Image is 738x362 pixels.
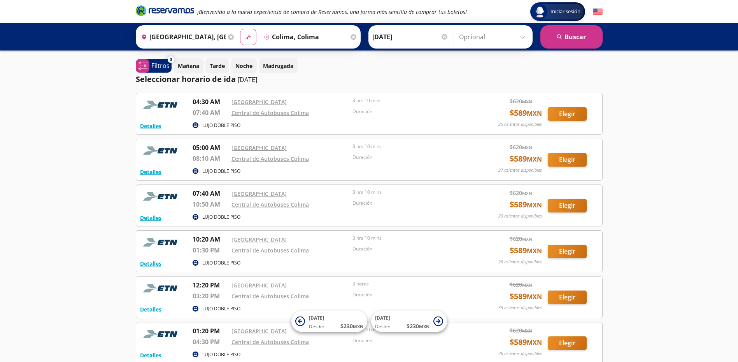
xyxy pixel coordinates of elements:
p: Mañana [178,62,199,70]
a: Central de Autobuses Colima [231,247,309,254]
a: [GEOGRAPHIC_DATA] [231,190,287,197]
small: MXN [527,155,542,164]
span: $ 589 [510,199,542,211]
img: RESERVAMOS [140,235,183,250]
span: $ 620 [510,235,532,243]
p: 03:20 PM [193,291,228,301]
span: $ 589 [510,107,542,119]
button: Tarde [205,58,229,73]
span: $ 589 [510,245,542,256]
img: RESERVAMOS [140,326,183,342]
button: Detalles [140,259,161,268]
p: Seleccionar horario de ida [136,73,236,85]
span: $ 230 [340,322,363,330]
img: RESERVAMOS [140,280,183,296]
p: 10:20 AM [193,235,228,244]
span: $ 589 [510,153,542,165]
small: MXN [527,292,542,301]
small: MXN [522,190,532,196]
a: Central de Autobuses Colima [231,292,309,300]
small: MXN [527,247,542,255]
button: Mañana [174,58,203,73]
button: 0Filtros [136,59,172,73]
button: Elegir [548,245,587,258]
p: 23 asientos disponibles [498,213,542,219]
span: $ 620 [510,97,532,105]
p: 01:20 PM [193,326,228,336]
a: Central de Autobuses Colima [231,338,309,346]
a: [GEOGRAPHIC_DATA] [231,98,287,106]
button: Detalles [140,305,161,313]
a: [GEOGRAPHIC_DATA] [231,282,287,289]
small: MXN [522,236,532,242]
p: 36 asientos disponibles [498,350,542,357]
em: ¡Bienvenido a la nueva experiencia de compra de Reservamos, una forma más sencilla de comprar tus... [197,8,467,16]
button: Elegir [548,199,587,212]
p: 3 hrs 10 mins [352,189,470,196]
p: 01:30 PM [193,245,228,255]
input: Opcional [459,27,529,47]
span: [DATE] [309,315,324,321]
span: $ 620 [510,189,532,197]
span: $ 620 [510,143,532,151]
p: 07:40 AM [193,189,228,198]
span: $ 230 [407,322,429,330]
button: Detalles [140,168,161,176]
a: Central de Autobuses Colima [231,109,309,117]
p: 07:40 AM [193,108,228,117]
button: Elegir [548,291,587,304]
p: LUJO DOBLE PISO [202,214,240,221]
img: RESERVAMOS [140,189,183,204]
span: 0 [170,56,172,63]
p: LUJO DOBLE PISO [202,122,240,129]
p: Tarde [210,62,225,70]
p: 04:30 AM [193,97,228,106]
p: Duración [352,200,470,207]
p: Filtros [151,61,170,70]
small: MXN [522,144,532,150]
small: MXN [353,324,363,329]
p: [DATE] [238,75,257,84]
p: 26 asientos disponibles [498,259,542,265]
p: 3 hrs 10 mins [352,97,470,104]
p: 12:20 PM [193,280,228,290]
p: Duración [352,291,470,298]
p: 3 hrs 10 mins [352,143,470,150]
input: Buscar Destino [261,27,349,47]
p: Duración [352,108,470,115]
p: Duración [352,154,470,161]
span: Desde: [375,323,390,330]
p: Madrugada [263,62,293,70]
i: Brand Logo [136,5,194,16]
span: $ 620 [510,326,532,334]
span: Desde: [309,323,324,330]
a: Central de Autobuses Colima [231,201,309,208]
button: Elegir [548,153,587,167]
p: LUJO DOBLE PISO [202,168,240,175]
p: LUJO DOBLE PISO [202,305,240,312]
p: 04:30 PM [193,337,228,346]
button: Elegir [548,336,587,350]
button: Elegir [548,107,587,121]
small: MXN [522,99,532,104]
small: MXN [527,109,542,118]
p: Duración [352,337,470,344]
p: 08:10 AM [193,154,228,163]
button: English [593,7,603,17]
p: Noche [235,62,252,70]
small: MXN [527,201,542,209]
span: $ 589 [510,291,542,302]
a: [GEOGRAPHIC_DATA] [231,236,287,243]
p: LUJO DOBLE PISO [202,259,240,266]
button: Buscar [540,25,603,49]
p: 3 horas [352,280,470,287]
button: Detalles [140,214,161,222]
a: [GEOGRAPHIC_DATA] [231,327,287,335]
button: Detalles [140,122,161,130]
small: MXN [527,338,542,347]
p: Duración [352,245,470,252]
span: [DATE] [375,315,390,321]
button: Madrugada [259,58,298,73]
input: Elegir Fecha [372,27,449,47]
p: 3 hrs 10 mins [352,235,470,242]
